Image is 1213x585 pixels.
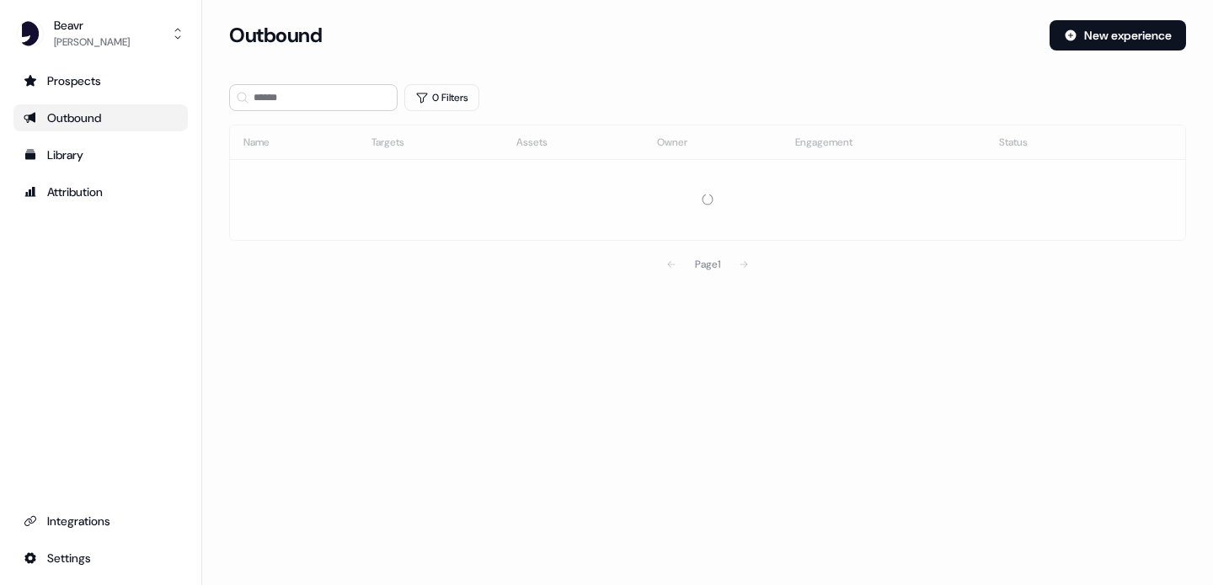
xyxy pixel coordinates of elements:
[54,17,130,34] div: Beavr
[24,109,178,126] div: Outbound
[229,23,322,48] h3: Outbound
[1050,20,1186,51] button: New experience
[13,13,188,54] button: Beavr[PERSON_NAME]
[54,34,130,51] div: [PERSON_NAME]
[13,508,188,534] a: Go to integrations
[24,550,178,566] div: Settings
[13,545,188,572] a: Go to integrations
[13,178,188,205] a: Go to attribution
[24,72,178,89] div: Prospects
[24,183,178,200] div: Attribution
[13,67,188,94] a: Go to prospects
[404,84,479,111] button: 0 Filters
[24,513,178,529] div: Integrations
[24,146,178,163] div: Library
[13,104,188,131] a: Go to outbound experience
[13,141,188,168] a: Go to templates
